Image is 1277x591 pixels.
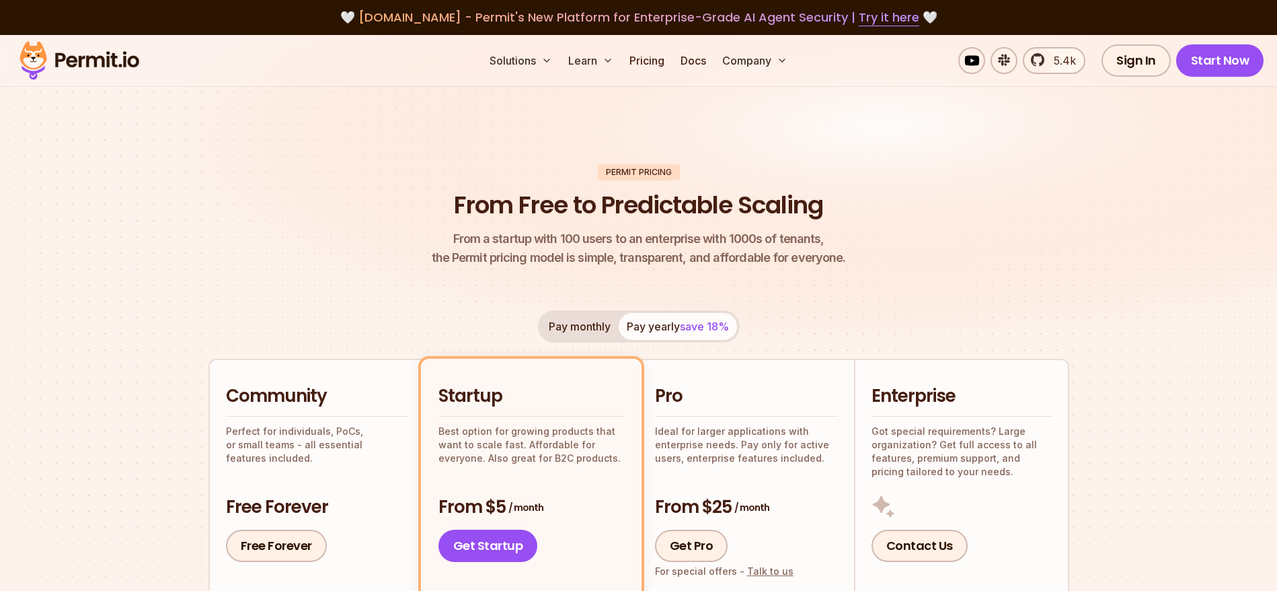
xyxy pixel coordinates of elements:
a: Start Now [1176,44,1264,77]
p: Got special requirements? Large organization? Get full access to all features, premium support, a... [872,425,1052,479]
button: Learn [563,47,619,74]
button: Solutions [484,47,557,74]
span: From a startup with 100 users to an enterprise with 1000s of tenants, [432,230,846,248]
h1: From Free to Predictable Scaling [454,188,823,222]
h2: Community [226,384,408,409]
a: Sign In [1101,44,1171,77]
a: 5.4k [1023,47,1085,74]
h3: Free Forever [226,495,408,520]
p: the Permit pricing model is simple, transparent, and affordable for everyone. [432,230,846,267]
div: For special offers - [655,565,794,578]
p: Ideal for larger applications with enterprise needs. Pay only for active users, enterprise featur... [655,425,838,465]
img: Permit logo [13,38,145,83]
p: Perfect for individuals, PoCs, or small teams - all essential features included. [226,425,408,465]
h3: From $5 [438,495,624,520]
p: Best option for growing products that want to scale fast. Affordable for everyone. Also great for... [438,425,624,465]
a: Talk to us [747,565,794,577]
div: Permit Pricing [598,164,680,180]
a: Get Pro [655,530,728,562]
a: Contact Us [872,530,968,562]
button: Pay monthly [541,313,619,340]
a: Free Forever [226,530,327,562]
span: 5.4k [1046,53,1076,69]
h3: From $25 [655,495,838,520]
span: / month [734,501,769,514]
h2: Enterprise [872,384,1052,409]
a: Docs [675,47,711,74]
a: Try it here [859,9,919,26]
a: Pricing [624,47,670,74]
h2: Pro [655,384,838,409]
span: [DOMAIN_NAME] - Permit's New Platform for Enterprise-Grade AI Agent Security | [358,9,919,26]
a: Get Startup [438,530,538,562]
button: Company [717,47,793,74]
h2: Startup [438,384,624,409]
div: 🤍 🤍 [32,8,1245,27]
span: / month [508,501,543,514]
